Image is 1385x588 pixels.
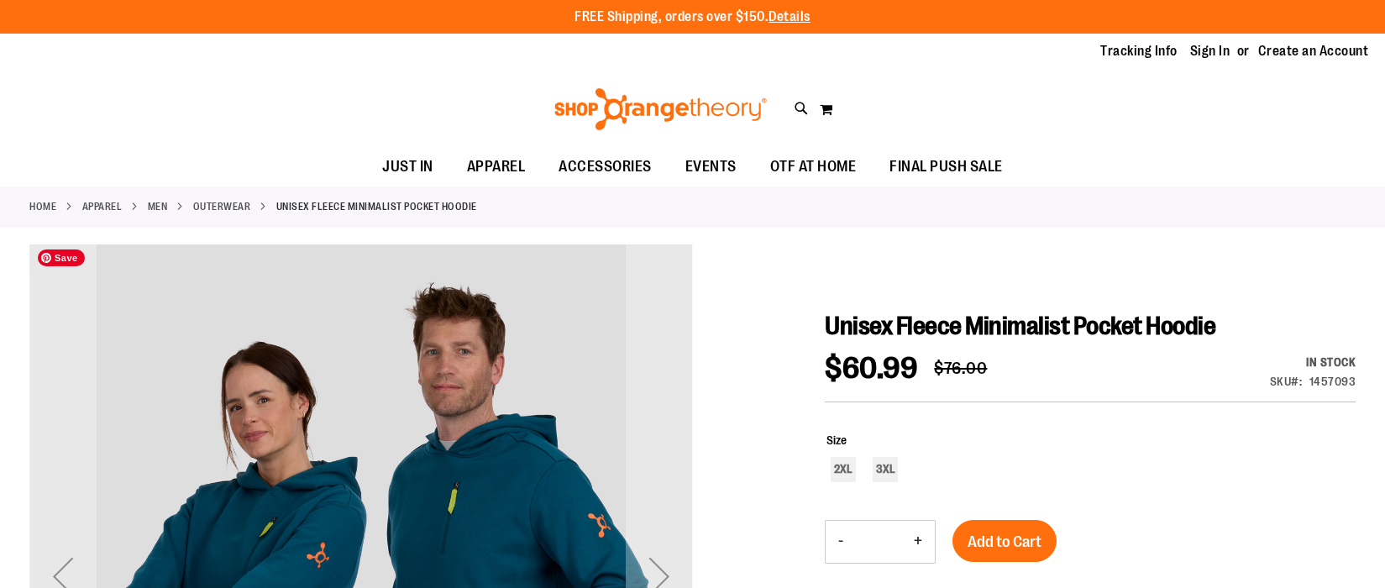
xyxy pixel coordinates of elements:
a: Home [29,199,56,214]
span: Save [38,249,85,266]
button: Decrease product quantity [826,521,856,563]
a: Create an Account [1258,42,1369,60]
span: $76.00 [934,359,987,378]
span: Unisex Fleece Minimalist Pocket Hoodie [825,312,1215,340]
div: 2XL [831,457,856,482]
button: Increase product quantity [901,521,935,563]
img: Shop Orangetheory [552,88,769,130]
span: Add to Cart [968,533,1041,551]
span: Size [826,433,847,447]
a: Sign In [1190,42,1230,60]
span: OTF AT HOME [770,148,857,186]
a: Details [769,9,811,24]
div: 3XL [873,457,898,482]
input: Product quantity [856,522,901,562]
a: MEN [148,199,168,214]
a: Tracking Info [1100,42,1178,60]
span: JUST IN [382,148,433,186]
a: APPAREL [450,148,543,186]
a: EVENTS [669,148,753,186]
button: Add to Cart [952,520,1057,562]
span: FINAL PUSH SALE [889,148,1003,186]
span: APPAREL [467,148,526,186]
a: OTF AT HOME [753,148,873,186]
a: APPAREL [82,199,123,214]
div: Availability [1270,354,1356,370]
a: Outerwear [193,199,251,214]
p: FREE Shipping, orders over $150. [574,8,811,27]
span: $60.99 [825,351,917,386]
div: In stock [1270,354,1356,370]
div: 1457093 [1309,373,1356,390]
span: EVENTS [685,148,737,186]
strong: SKU [1270,375,1303,388]
a: JUST IN [365,148,450,186]
span: ACCESSORIES [559,148,652,186]
a: ACCESSORIES [542,148,669,186]
a: FINAL PUSH SALE [873,148,1020,186]
strong: Unisex Fleece Minimalist Pocket Hoodie [276,199,477,214]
